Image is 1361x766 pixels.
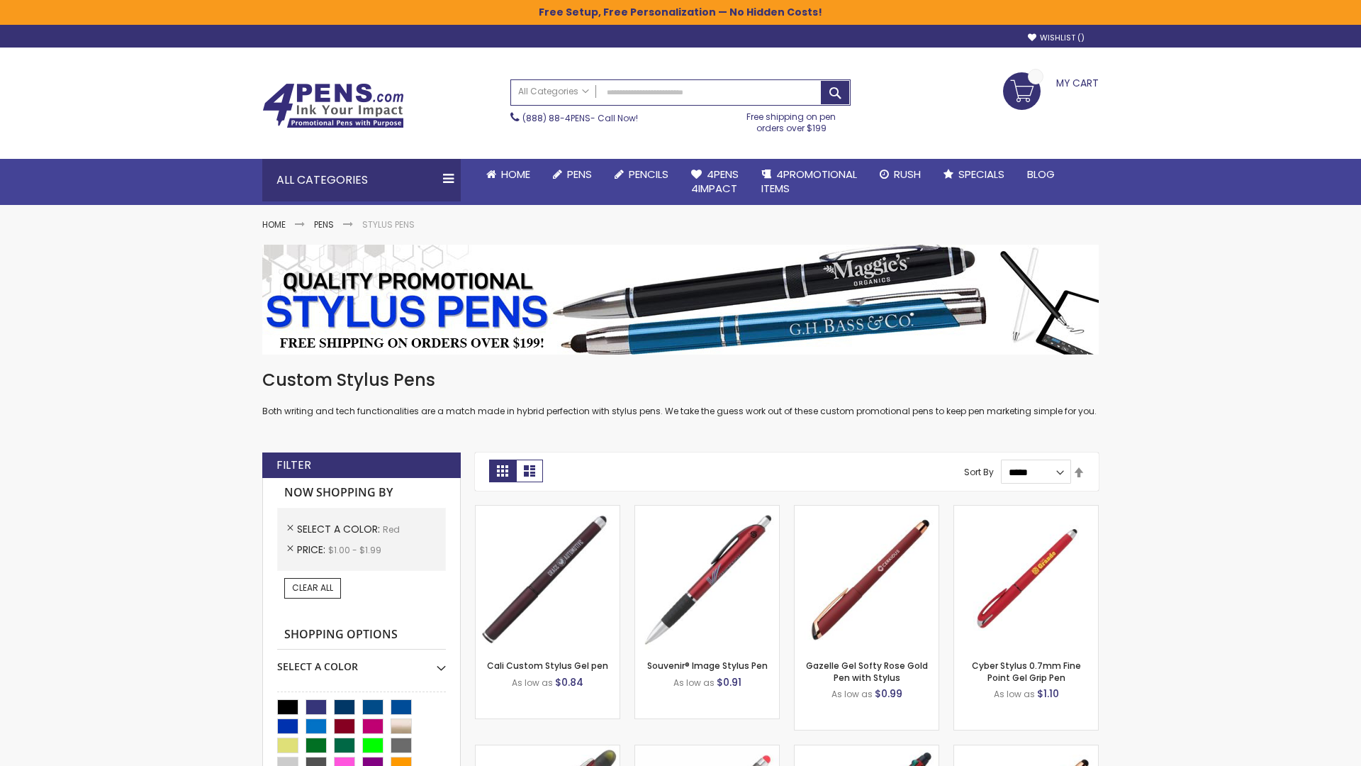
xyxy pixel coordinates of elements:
span: As low as [831,688,873,700]
a: Pens [314,218,334,231]
a: Wishlist [1028,33,1085,43]
span: Pencils [629,167,668,182]
a: Pens [542,159,603,190]
a: 4PROMOTIONALITEMS [750,159,868,205]
a: All Categories [511,80,596,104]
a: Rush [868,159,932,190]
span: Home [501,167,530,182]
strong: Shopping Options [277,620,446,650]
span: Clear All [292,582,333,594]
strong: Filter [276,457,311,473]
span: All Categories [518,86,589,97]
a: Cali Custom Stylus Gel pen [487,660,608,672]
a: Cyber Stylus 0.7mm Fine Point Gel Grip Pen [972,660,1081,683]
img: Gazelle Gel Softy Rose Gold Pen with Stylus-Red [795,506,939,650]
a: Gazelle Gel Softy Rose Gold Pen with Stylus-Red [795,505,939,517]
a: 4Pens4impact [680,159,750,205]
a: Specials [932,159,1016,190]
a: Souvenir® Image Stylus Pen [647,660,768,672]
div: Select A Color [277,650,446,674]
a: Gazelle Gel Softy Rose Gold Pen with Stylus - ColorJet-Red [954,745,1098,757]
div: Free shipping on pen orders over $199 [732,106,851,134]
strong: Now Shopping by [277,478,446,508]
img: Souvenir® Image Stylus Pen-Red [635,506,779,650]
span: $0.84 [555,675,583,689]
img: Cyber Stylus 0.7mm Fine Point Gel Grip Pen-Red [954,506,1098,650]
a: Blog [1016,159,1066,190]
a: Clear All [284,578,341,598]
img: Stylus Pens [262,245,1099,355]
span: 4PROMOTIONAL ITEMS [761,167,857,196]
a: (888) 88-4PENS [522,112,590,124]
span: As low as [673,677,715,689]
div: Both writing and tech functionalities are a match made in hybrid perfection with stylus pens. We ... [262,369,1099,418]
h1: Custom Stylus Pens [262,369,1099,392]
span: $0.99 [875,687,902,701]
div: All Categories [262,159,461,201]
strong: Stylus Pens [362,218,415,231]
a: Cyber Stylus 0.7mm Fine Point Gel Grip Pen-Red [954,505,1098,517]
a: Home [262,218,286,231]
img: 4Pens Custom Pens and Promotional Products [262,83,404,128]
span: Blog [1027,167,1055,182]
span: Specials [958,167,1004,182]
span: Rush [894,167,921,182]
a: Gazelle Gel Softy Rose Gold Pen with Stylus [806,660,928,683]
span: Pens [567,167,592,182]
a: Islander Softy Gel with Stylus - ColorJet Imprint-Red [635,745,779,757]
a: Home [475,159,542,190]
span: $0.91 [717,675,741,689]
a: Cali Custom Stylus Gel pen-Red [476,505,620,517]
span: As low as [994,688,1035,700]
strong: Grid [489,460,516,482]
label: Sort By [964,466,994,478]
span: Price [297,543,328,557]
img: Cali Custom Stylus Gel pen-Red [476,506,620,650]
span: - Call Now! [522,112,638,124]
a: Souvenir® Image Stylus Pen-Red [635,505,779,517]
span: 4Pens 4impact [691,167,739,196]
span: Red [383,523,400,535]
a: Souvenir® Jalan Highlighter Stylus Pen Combo-Red [476,745,620,757]
span: Select A Color [297,522,383,536]
span: $1.00 - $1.99 [328,544,381,556]
a: Orbitor 4 Color Assorted Ink Metallic Stylus Pens-Red [795,745,939,757]
a: Pencils [603,159,680,190]
span: As low as [512,677,553,689]
span: $1.10 [1037,687,1059,701]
